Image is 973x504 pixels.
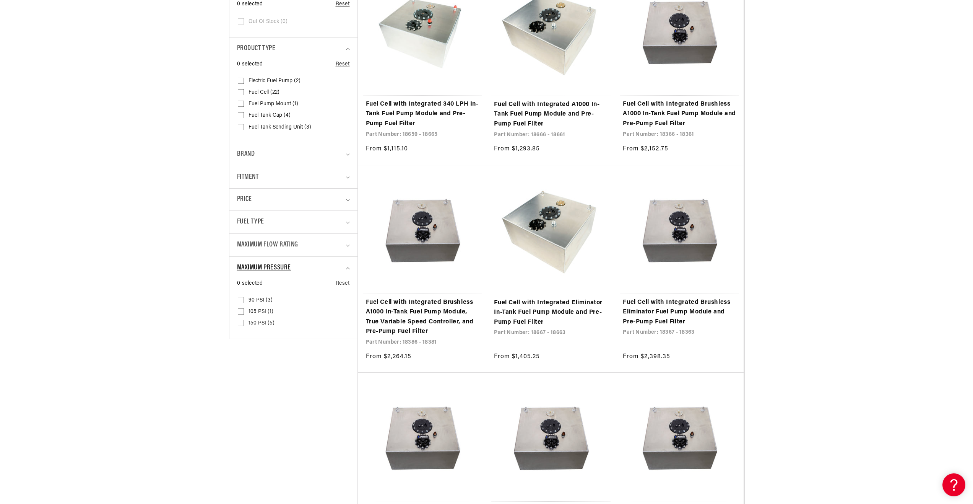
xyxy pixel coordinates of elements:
a: Fuel Cell with Integrated Brushless A1000 In-Tank Fuel Pump Module and Pre-Pump Fuel Filter [623,99,736,129]
span: 0 selected [237,279,263,288]
a: Fuel Cell with Integrated Brushless A1000 In-Tank Fuel Pump Module, True Variable Speed Controlle... [366,298,479,337]
span: Out of stock (0) [249,18,288,25]
summary: Fuel Type (0 selected) [237,211,350,233]
a: Fuel Cell with Integrated Brushless Eliminator Fuel Pump Module and Pre-Pump Fuel Filter [623,298,736,327]
a: Fuel Cell with Integrated 340 LPH In-Tank Fuel Pump Module and Pre-Pump Fuel Filter [366,99,479,129]
a: Reset [336,60,350,69]
a: Fuel Cell with Integrated A1000 In-Tank Fuel Pump Module and Pre-Pump Fuel Filter [494,100,608,129]
span: Product type [237,43,276,54]
span: Fitment [237,172,259,183]
span: 90 PSI (3) [249,297,273,304]
summary: Fitment (0 selected) [237,166,350,189]
span: Electric Fuel Pump (2) [249,78,301,85]
summary: Price [237,189,350,210]
span: Maximum Pressure [237,263,291,274]
span: 105 PSI (1) [249,308,273,315]
span: Fuel Type [237,217,264,228]
span: 0 selected [237,60,263,69]
span: Fuel Tank Sending Unit (3) [249,124,311,131]
span: 150 PSI (5) [249,320,275,327]
a: Reset [336,279,350,288]
summary: Product type (0 selected) [237,38,350,60]
summary: Maximum Flow Rating (0 selected) [237,234,350,256]
span: Fuel Pump Mount (1) [249,101,298,108]
span: Brand [237,149,255,160]
a: Fuel Cell with Integrated Eliminator In-Tank Fuel Pump Module and Pre-Pump Fuel Filter [494,298,608,328]
span: Fuel Tank Cap (4) [249,112,291,119]
span: Price [237,194,252,205]
span: Fuel Cell (22) [249,89,279,96]
summary: Brand (0 selected) [237,143,350,166]
span: Maximum Flow Rating [237,240,298,251]
summary: Maximum Pressure (0 selected) [237,257,350,279]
